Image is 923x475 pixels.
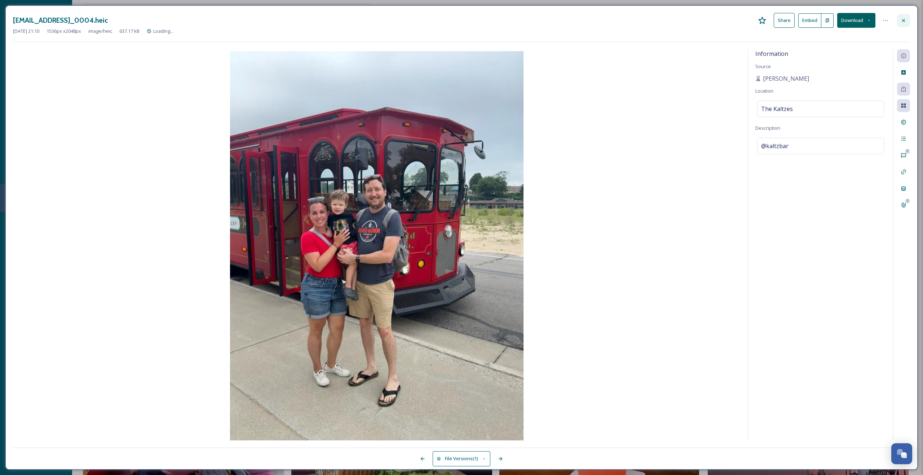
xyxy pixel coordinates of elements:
span: 637.17 kB [119,28,140,35]
span: 1536 px x 2048 px [47,28,81,35]
div: 0 [905,199,910,204]
span: Source [755,63,771,70]
span: Information [755,50,788,58]
span: [DATE] 21:10 [13,28,39,35]
span: [PERSON_NAME] [763,74,809,83]
span: Loading... [153,28,173,34]
h3: [EMAIL_ADDRESS]_0004.heic [13,15,108,26]
span: image/heic [88,28,112,35]
div: 0 [905,149,910,154]
img: 4160f349-7681-4d8f-a8d1-5c781b357a71.jpg [13,51,741,442]
span: Description [755,125,780,131]
span: The Kaltzes [761,105,793,113]
button: File Versions(1) [433,451,490,466]
button: Download [837,13,875,28]
span: @kaltzbar [761,142,789,150]
button: Open Chat [891,443,912,464]
span: Location [755,88,773,94]
button: Share [774,13,795,28]
button: Embed [798,13,821,28]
